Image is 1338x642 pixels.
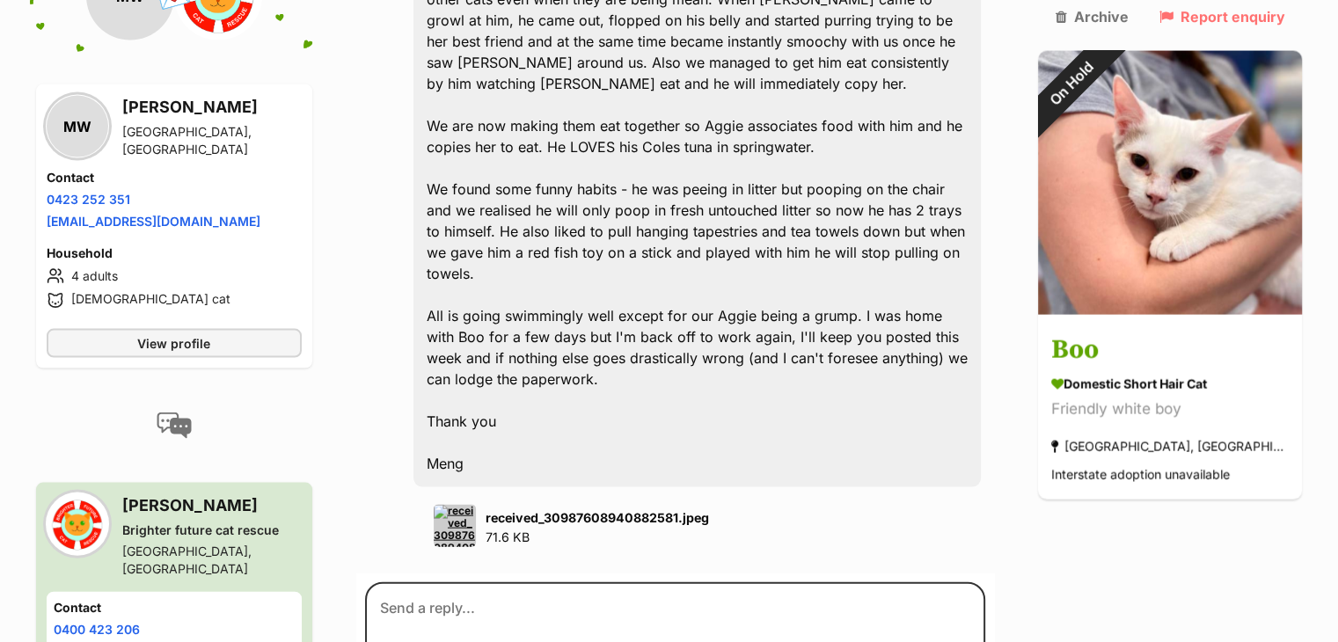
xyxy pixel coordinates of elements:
[122,95,302,120] h3: [PERSON_NAME]
[47,244,302,262] h4: Household
[157,412,192,439] img: conversation-icon-4a6f8262b818ee0b60e3300018af0b2d0b884aa5de6e9bcb8d3d4eeb1a70a7c4.svg
[1038,51,1302,315] img: Boo
[1038,301,1302,318] a: On Hold
[54,622,140,637] a: 0400 423 206
[1056,9,1129,25] a: Archive
[47,169,302,186] h4: Contact
[47,290,302,311] li: [DEMOGRAPHIC_DATA] cat
[122,522,302,539] div: Brighter future cat rescue
[122,493,302,518] h3: [PERSON_NAME]
[47,214,260,229] a: [EMAIL_ADDRESS][DOMAIN_NAME]
[1051,468,1230,483] span: Interstate adoption unavailable
[1014,27,1129,142] div: On Hold
[47,493,108,555] img: Brighter future cat rescue profile pic
[1051,376,1289,394] div: Domestic Short Hair Cat
[1051,332,1289,371] h3: Boo
[47,266,302,287] li: 4 adults
[486,510,709,525] strong: received_30987608940882581.jpeg
[1051,398,1289,422] div: Friendly white boy
[47,96,108,157] div: MW
[47,192,130,207] a: 0423 252 351
[434,505,476,547] img: received_30987608940882581.jpeg
[1051,435,1289,459] div: [GEOGRAPHIC_DATA], [GEOGRAPHIC_DATA]
[1038,318,1302,500] a: Boo Domestic Short Hair Cat Friendly white boy [GEOGRAPHIC_DATA], [GEOGRAPHIC_DATA] Interstate ad...
[122,123,302,158] div: [GEOGRAPHIC_DATA], [GEOGRAPHIC_DATA]
[137,334,210,353] span: View profile
[1159,9,1285,25] a: Report enquiry
[122,543,302,578] div: [GEOGRAPHIC_DATA], [GEOGRAPHIC_DATA]
[47,329,302,358] a: View profile
[486,529,530,544] span: 71.6 KB
[54,599,295,616] h4: Contact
